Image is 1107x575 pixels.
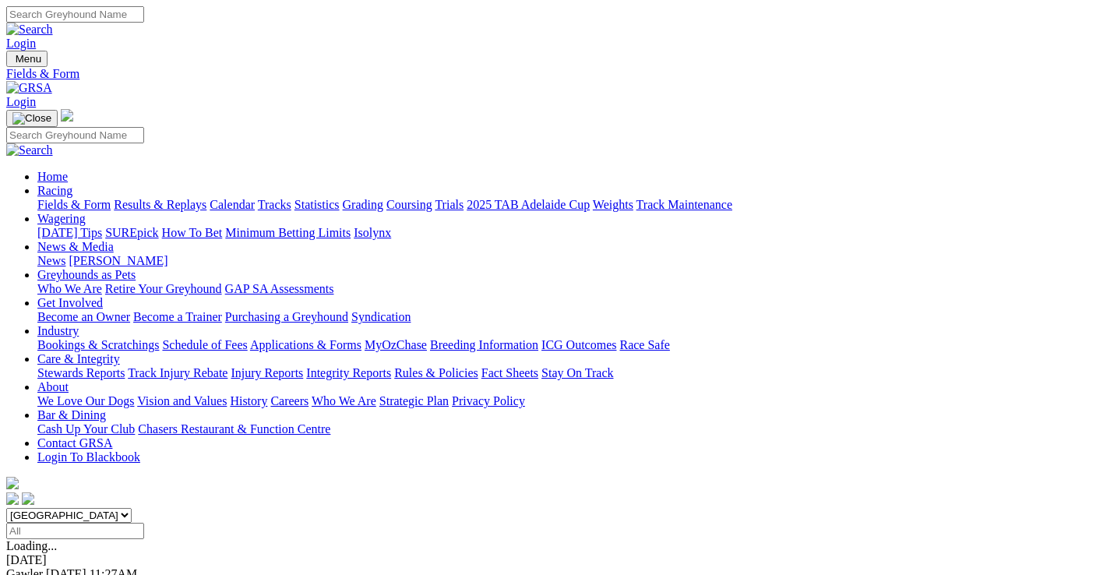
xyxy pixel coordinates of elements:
[351,310,411,323] a: Syndication
[481,366,538,379] a: Fact Sheets
[37,226,1101,240] div: Wagering
[37,212,86,225] a: Wagering
[379,394,449,407] a: Strategic Plan
[6,492,19,505] img: facebook.svg
[619,338,669,351] a: Race Safe
[105,226,158,239] a: SUREpick
[137,394,227,407] a: Vision and Values
[365,338,427,351] a: MyOzChase
[37,296,103,309] a: Get Involved
[37,282,1101,296] div: Greyhounds as Pets
[69,254,167,267] a: [PERSON_NAME]
[636,198,732,211] a: Track Maintenance
[37,254,1101,268] div: News & Media
[6,81,52,95] img: GRSA
[37,254,65,267] a: News
[6,110,58,127] button: Toggle navigation
[37,380,69,393] a: About
[258,198,291,211] a: Tracks
[225,282,334,295] a: GAP SA Assessments
[37,366,1101,380] div: Care & Integrity
[37,394,1101,408] div: About
[541,338,616,351] a: ICG Outcomes
[6,143,53,157] img: Search
[37,282,102,295] a: Who We Are
[37,422,1101,436] div: Bar & Dining
[6,539,57,552] span: Loading...
[22,492,34,505] img: twitter.svg
[6,51,48,67] button: Toggle navigation
[37,366,125,379] a: Stewards Reports
[6,553,1101,567] div: [DATE]
[37,198,1101,212] div: Racing
[37,422,135,436] a: Cash Up Your Club
[37,338,1101,352] div: Industry
[343,198,383,211] a: Grading
[114,198,206,211] a: Results & Replays
[250,338,361,351] a: Applications & Forms
[231,366,303,379] a: Injury Reports
[37,268,136,281] a: Greyhounds as Pets
[37,408,106,422] a: Bar & Dining
[430,338,538,351] a: Breeding Information
[210,198,255,211] a: Calendar
[6,477,19,489] img: logo-grsa-white.png
[37,436,112,450] a: Contact GRSA
[37,450,140,464] a: Login To Blackbook
[37,394,134,407] a: We Love Our Dogs
[306,366,391,379] a: Integrity Reports
[162,226,223,239] a: How To Bet
[105,282,222,295] a: Retire Your Greyhound
[6,37,36,50] a: Login
[354,226,391,239] a: Isolynx
[270,394,308,407] a: Careers
[593,198,633,211] a: Weights
[61,109,73,122] img: logo-grsa-white.png
[37,310,130,323] a: Become an Owner
[37,226,102,239] a: [DATE] Tips
[435,198,464,211] a: Trials
[6,523,144,539] input: Select date
[37,184,72,197] a: Racing
[37,240,114,253] a: News & Media
[230,394,267,407] a: History
[37,352,120,365] a: Care & Integrity
[6,23,53,37] img: Search
[6,6,144,23] input: Search
[294,198,340,211] a: Statistics
[37,198,111,211] a: Fields & Form
[37,310,1101,324] div: Get Involved
[467,198,590,211] a: 2025 TAB Adelaide Cup
[6,67,1101,81] a: Fields & Form
[386,198,432,211] a: Coursing
[312,394,376,407] a: Who We Are
[452,394,525,407] a: Privacy Policy
[6,127,144,143] input: Search
[37,338,159,351] a: Bookings & Scratchings
[162,338,247,351] a: Schedule of Fees
[6,95,36,108] a: Login
[138,422,330,436] a: Chasers Restaurant & Function Centre
[394,366,478,379] a: Rules & Policies
[37,170,68,183] a: Home
[225,310,348,323] a: Purchasing a Greyhound
[12,112,51,125] img: Close
[128,366,227,379] a: Track Injury Rebate
[16,53,41,65] span: Menu
[133,310,222,323] a: Become a Trainer
[541,366,613,379] a: Stay On Track
[225,226,351,239] a: Minimum Betting Limits
[37,324,79,337] a: Industry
